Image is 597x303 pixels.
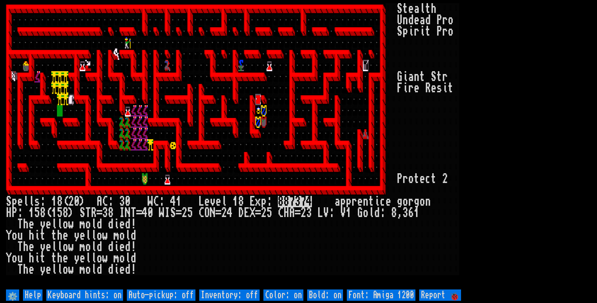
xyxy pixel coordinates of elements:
[414,26,420,37] div: r
[108,241,114,253] div: d
[204,196,210,207] div: e
[369,207,374,219] div: l
[23,241,29,253] div: h
[346,196,352,207] div: p
[408,173,414,185] div: o
[85,207,91,219] div: T
[255,196,261,207] div: x
[80,253,85,264] div: e
[403,14,408,26] div: n
[403,173,408,185] div: r
[431,173,436,185] div: t
[131,207,136,219] div: T
[221,207,227,219] div: 2
[57,207,63,219] div: 5
[403,71,408,83] div: i
[12,196,17,207] div: p
[431,71,436,83] div: S
[46,264,51,275] div: e
[431,83,436,94] div: e
[216,207,221,219] div: =
[306,207,312,219] div: 3
[63,219,68,230] div: o
[80,230,85,241] div: e
[363,196,369,207] div: n
[29,219,34,230] div: e
[408,207,414,219] div: 6
[176,196,182,207] div: 1
[80,196,85,207] div: )
[187,207,193,219] div: 5
[255,207,261,219] div: =
[408,3,414,14] div: e
[318,207,323,219] div: L
[125,253,131,264] div: l
[57,196,63,207] div: 8
[420,173,425,185] div: e
[397,3,403,14] div: S
[352,196,357,207] div: r
[102,196,108,207] div: C
[397,71,403,83] div: G
[40,264,46,275] div: y
[91,230,97,241] div: l
[267,196,272,207] div: :
[131,241,136,253] div: !
[408,83,414,94] div: r
[125,196,131,207] div: 0
[125,219,131,230] div: d
[335,196,340,207] div: a
[119,241,125,253] div: e
[420,14,425,26] div: a
[261,207,267,219] div: 2
[425,173,431,185] div: c
[210,196,216,207] div: v
[448,14,453,26] div: o
[125,207,131,219] div: N
[46,219,51,230] div: e
[289,207,295,219] div: A
[91,207,97,219] div: R
[85,219,91,230] div: o
[17,264,23,275] div: T
[17,253,23,264] div: u
[51,241,57,253] div: l
[261,196,267,207] div: p
[278,196,284,207] mark: 8
[263,289,303,301] input: Color: on
[102,253,108,264] div: w
[68,219,74,230] div: w
[6,207,12,219] div: H
[23,196,29,207] div: l
[40,230,46,241] div: t
[68,264,74,275] div: w
[17,196,23,207] div: e
[17,219,23,230] div: T
[29,207,34,219] div: 1
[238,207,244,219] div: D
[408,71,414,83] div: a
[12,253,17,264] div: o
[340,196,346,207] div: p
[57,219,63,230] div: l
[6,253,12,264] div: Y
[125,241,131,253] div: d
[114,241,119,253] div: i
[199,207,204,219] div: C
[153,196,159,207] div: C
[80,264,85,275] div: m
[159,207,165,219] div: W
[40,196,46,207] div: :
[436,26,442,37] div: P
[403,83,408,94] div: i
[199,289,260,301] input: Inventory: off
[238,196,244,207] div: 8
[12,230,17,241] div: o
[148,196,153,207] div: W
[397,173,403,185] div: P
[420,196,425,207] div: o
[414,83,420,94] div: e
[442,71,448,83] div: r
[119,207,125,219] div: I
[442,173,448,185] div: 2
